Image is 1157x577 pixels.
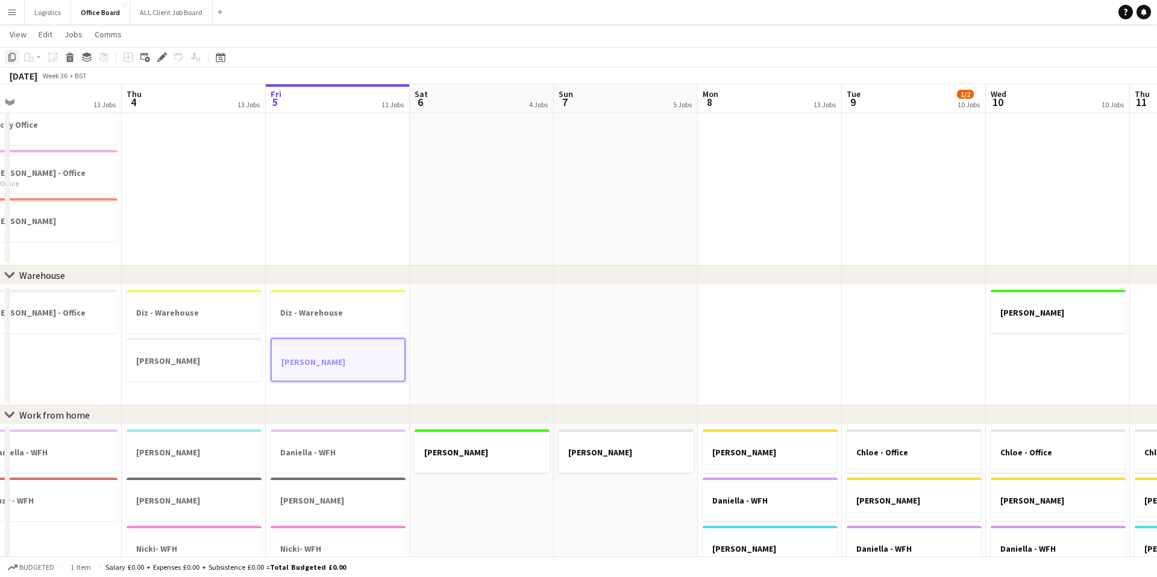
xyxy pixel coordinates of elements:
[34,27,57,42] a: Edit
[847,429,982,473] app-job-card: Chloe - Office
[958,100,980,109] div: 10 Jobs
[991,495,1126,506] h3: [PERSON_NAME]
[127,495,262,506] h3: [PERSON_NAME]
[703,543,838,554] h3: [PERSON_NAME]
[814,100,836,109] div: 13 Jobs
[271,447,406,458] h3: Daniella - WFH
[39,29,52,40] span: Edit
[75,71,87,80] div: BST
[703,429,838,473] app-job-card: [PERSON_NAME]
[271,526,406,569] app-job-card: Nicki- WFH
[93,100,116,109] div: 13 Jobs
[66,563,95,572] span: 1 item
[270,563,346,572] span: Total Budgeted £0.00
[64,29,83,40] span: Jobs
[130,1,213,24] button: ALL Client Job Board
[991,429,1126,473] app-job-card: Chloe - Office
[847,478,982,521] app-job-card: [PERSON_NAME]
[701,95,718,109] span: 8
[127,290,262,333] app-job-card: Diz - Warehouse
[413,95,428,109] span: 6
[6,561,56,574] button: Budgeted
[127,447,262,458] h3: [PERSON_NAME]
[847,89,861,99] span: Tue
[127,543,262,554] h3: Nicki- WFH
[703,526,838,569] app-job-card: [PERSON_NAME]
[991,307,1126,318] h3: [PERSON_NAME]
[10,70,37,82] div: [DATE]
[19,269,65,281] div: Warehouse
[529,100,548,109] div: 4 Jobs
[847,526,982,569] app-job-card: Daniella - WFH
[991,290,1126,333] app-job-card: [PERSON_NAME]
[5,27,31,42] a: View
[10,29,27,40] span: View
[381,100,404,109] div: 11 Jobs
[271,307,406,318] h3: Diz - Warehouse
[557,95,573,109] span: 7
[90,27,127,42] a: Comms
[271,429,406,473] app-job-card: Daniella - WFH
[847,447,982,458] h3: Chloe - Office
[71,1,130,24] button: Office Board
[703,495,838,506] h3: Daniella - WFH
[991,478,1126,521] app-job-card: [PERSON_NAME]
[127,526,262,569] app-job-card: Nicki- WFH
[559,429,694,473] app-job-card: [PERSON_NAME]
[19,409,90,421] div: Work from home
[559,89,573,99] span: Sun
[847,543,982,554] h3: Daniella - WFH
[991,543,1126,554] h3: Daniella - WFH
[847,495,982,506] h3: [PERSON_NAME]
[271,478,406,521] app-job-card: [PERSON_NAME]
[271,89,281,99] span: Fri
[989,95,1006,109] span: 10
[415,429,550,473] app-job-card: [PERSON_NAME]
[703,89,718,99] span: Mon
[127,478,262,521] app-job-card: [PERSON_NAME]
[105,563,346,572] div: Salary £0.00 + Expenses £0.00 + Subsistence £0.00 =
[271,338,406,382] app-job-card: [PERSON_NAME]
[25,1,71,24] button: Logistics
[703,447,838,458] h3: [PERSON_NAME]
[127,429,262,473] app-job-card: [PERSON_NAME]
[40,71,70,80] span: Week 36
[127,338,262,381] app-job-card: [PERSON_NAME]
[127,307,262,318] h3: Diz - Warehouse
[127,355,262,366] h3: [PERSON_NAME]
[1133,95,1150,109] span: 11
[19,563,54,572] span: Budgeted
[559,447,694,458] h3: [PERSON_NAME]
[991,89,1006,99] span: Wed
[415,89,428,99] span: Sat
[703,478,838,521] app-job-card: Daniella - WFH
[237,100,260,109] div: 13 Jobs
[991,447,1126,458] h3: Chloe - Office
[991,526,1126,569] app-job-card: Daniella - WFH
[269,95,281,109] span: 5
[271,495,406,506] h3: [PERSON_NAME]
[271,290,406,333] app-job-card: Diz - Warehouse
[271,543,406,554] h3: Nicki- WFH
[60,27,87,42] a: Jobs
[125,95,142,109] span: 4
